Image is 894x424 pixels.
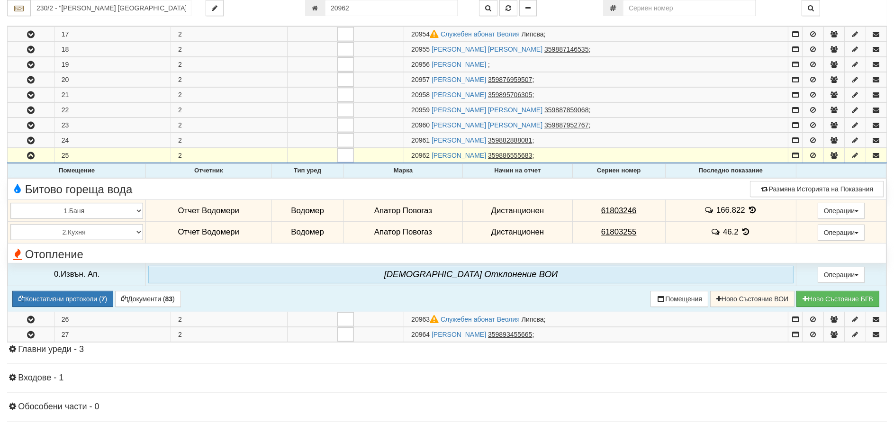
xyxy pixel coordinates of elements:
[271,164,343,178] th: Тип уред
[54,133,171,148] td: 24
[404,72,788,87] td: ;
[411,61,430,68] span: Партида №
[404,88,788,102] td: ;
[171,312,287,326] td: 2
[432,91,486,99] a: [PERSON_NAME]
[411,136,430,144] span: Партида №
[488,136,532,144] tcxspan: Call 359882888081 via 3CX
[343,221,463,243] td: Апатор Повогаз
[411,30,441,38] span: Партида №
[432,152,486,159] a: [PERSON_NAME]
[8,263,146,286] td: 0.Извън. Ап.
[54,103,171,117] td: 22
[463,164,572,178] th: Начин на отчет
[404,42,788,57] td: ;
[796,291,879,307] button: Новo Състояние БГВ
[171,118,287,133] td: 2
[8,164,146,178] th: Помещение
[54,327,171,342] td: 27
[271,200,343,222] td: Водомер
[54,72,171,87] td: 20
[411,331,430,338] span: Партида №
[441,30,520,38] a: Служебен абонат Веолия
[818,225,865,241] button: Операции
[432,76,486,83] a: [PERSON_NAME]
[171,103,287,117] td: 2
[404,312,788,326] td: ;
[178,227,239,236] span: Отчет Водомери
[54,27,171,42] td: 17
[601,206,637,215] tcxspan: Call 61803246 via 3CX
[343,200,463,222] td: Апатор Повогаз
[54,148,171,163] td: 25
[463,221,572,243] td: Дистанционен
[7,373,887,383] h4: Входове - 1
[171,42,287,57] td: 2
[384,269,558,279] i: [DEMOGRAPHIC_DATA] Oтклонение ВОИ
[146,164,271,178] th: Отчетник
[171,88,287,102] td: 2
[747,206,758,215] span: История на показанията
[404,118,788,133] td: ;
[544,121,588,129] tcxspan: Call 359887952767 via 3CX
[411,152,430,159] span: Партида №
[601,227,637,236] tcxspan: Call 61803255 via 3CX
[101,295,105,303] b: 7
[441,316,520,323] a: Служебен абонат Веолия
[404,327,788,342] td: ;
[723,228,739,237] span: 46.2
[750,181,884,197] button: Размяна Историята на Показания
[818,203,865,219] button: Операции
[544,45,588,53] tcxspan: Call 359887146535 via 3CX
[411,121,430,129] span: Партида №
[7,402,887,412] h4: Обособени части - 0
[404,57,788,72] td: ;
[7,345,887,354] h4: Главни уреди - 3
[544,106,588,114] tcxspan: Call 359887859068 via 3CX
[178,206,239,215] span: Отчет Водомери
[115,291,181,307] button: Документи (83)
[54,88,171,102] td: 21
[704,206,716,215] span: История на забележките
[411,316,441,323] span: Партида №
[740,227,751,236] span: История на показанията
[165,295,173,303] b: 83
[271,221,343,243] td: Водомер
[12,291,113,307] button: Констативни протоколи (7)
[716,206,745,215] span: 166.822
[411,91,430,99] span: Партида №
[54,57,171,72] td: 19
[522,316,544,323] span: Липсва
[404,103,788,117] td: ;
[343,164,463,178] th: Марка
[411,45,430,53] span: Партида №
[488,76,532,83] tcxspan: Call 359876959507 via 3CX
[171,133,287,148] td: 2
[488,331,532,338] tcxspan: Call 359893455665 via 3CX
[488,91,532,99] tcxspan: Call 359895706305 via 3CX
[665,164,796,178] th: Последно показание
[522,30,544,38] span: Липсва
[432,106,542,114] a: [PERSON_NAME] [PERSON_NAME]
[463,200,572,222] td: Дистанционен
[650,291,708,307] button: Помещения
[432,121,542,129] a: [PERSON_NAME] [PERSON_NAME]
[488,152,532,159] tcxspan: Call 359886555683 via 3CX
[432,136,486,144] a: [PERSON_NAME]
[404,27,788,42] td: ;
[404,133,788,148] td: ;
[54,42,171,57] td: 18
[171,57,287,72] td: 2
[171,72,287,87] td: 2
[710,291,795,307] button: Ново Състояние ВОИ
[432,331,486,338] a: [PERSON_NAME]
[711,227,723,236] span: История на забележките
[411,106,430,114] span: Партида №
[404,148,788,163] td: ;
[171,148,287,163] td: 2
[171,327,287,342] td: 2
[411,76,430,83] span: Партида №
[54,118,171,133] td: 23
[171,27,287,42] td: 2
[818,267,865,283] button: Операции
